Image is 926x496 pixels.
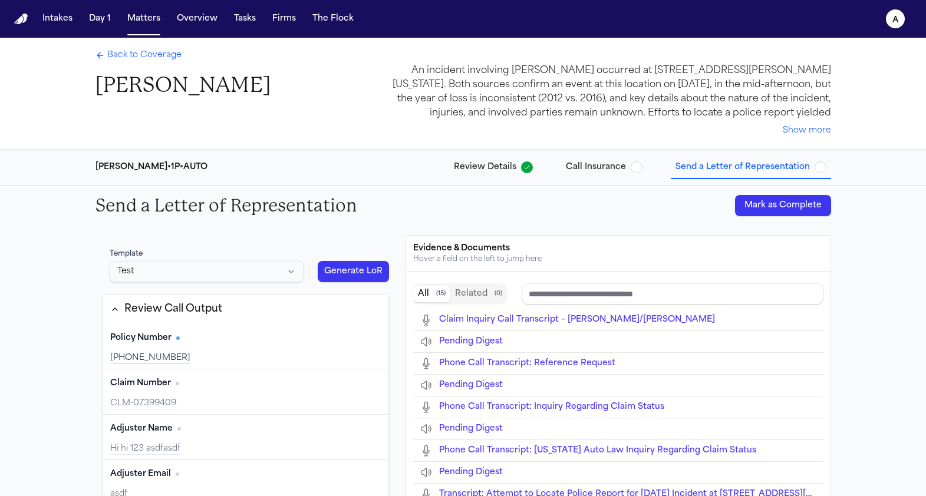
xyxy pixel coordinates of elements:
[14,14,28,25] img: Finch Logo
[439,337,503,346] span: Pending Digest
[439,445,756,457] button: Open Phone Call Transcript: Michigan Auto Law Inquiry Regarding Claim Status
[95,49,182,61] a: Back to Coverage
[450,286,507,302] button: Related documents
[439,467,503,478] button: Open Pending Digest
[439,402,664,411] span: Phone Call Transcript: Inquiry Regarding Claim Status
[436,290,446,298] span: ( 15 )
[123,8,165,29] button: Matters
[561,157,647,178] button: Call Insurance
[566,161,626,173] span: Call Insurance
[177,427,181,431] span: No citation
[38,8,77,29] button: Intakes
[413,243,823,254] div: Evidence & Documents
[439,381,503,389] span: Pending Digest
[124,302,222,317] div: Review Call Output
[110,443,382,455] div: Hi hi 123 asdfasdf
[103,295,389,324] button: Review Call Output
[110,352,382,364] div: [PHONE_NUMBER]
[439,315,715,324] span: Claim Inquiry Call Transcript – Dani Underwood/Jill Warner
[522,283,823,305] input: Search references
[378,64,831,120] div: An incident involving [PERSON_NAME] occurred at [STREET_ADDRESS][PERSON_NAME][US_STATE]. Both sou...
[229,8,261,29] button: Tasks
[735,195,831,216] button: Mark as Complete
[172,8,222,29] button: Overview
[110,249,304,259] div: Template
[14,14,28,25] a: Home
[675,161,810,173] span: Send a Letter of Representation
[308,8,358,29] button: The Flock
[103,324,389,369] div: Policy Number (required)
[110,468,171,480] span: Adjuster Email
[439,379,503,391] button: Open Pending Digest
[454,161,516,173] span: Review Details
[439,359,615,368] span: Phone Call Transcript: Reference Request
[495,290,502,298] span: ( 0 )
[103,415,389,460] div: Adjuster Name (required)
[110,261,304,282] button: Select LoR template
[95,161,207,173] div: [PERSON_NAME] • 1P • AUTO
[671,157,831,178] button: Send a Letter of Representation
[783,125,831,137] button: Show more
[176,382,179,385] span: No citation
[449,157,538,178] button: Review Details
[103,369,389,415] div: Claim Number (required)
[84,8,116,29] button: Day 1
[318,261,390,282] button: Generate LoR
[439,336,503,348] button: Open Pending Digest
[439,314,715,326] button: Open Claim Inquiry Call Transcript – Dani Underwood/Jill Warner
[439,446,756,455] span: Phone Call Transcript: Michigan Auto Law Inquiry Regarding Claim Status
[110,332,172,344] span: Policy Number
[439,424,503,433] span: Pending Digest
[110,378,171,389] span: Claim Number
[176,336,180,340] span: Has citation
[439,468,503,477] span: Pending Digest
[95,72,271,98] h1: [PERSON_NAME]
[110,398,382,409] div: CLM-07399409
[110,423,173,435] span: Adjuster Name
[439,358,615,369] button: Open Phone Call Transcript: Reference Request
[413,254,823,264] div: Hover a field on the left to jump here
[413,286,450,302] button: All documents
[268,8,301,29] button: Firms
[176,472,179,476] span: No citation
[892,16,899,24] text: a
[107,49,182,61] span: Back to Coverage
[95,195,357,216] h2: Send a Letter of Representation
[439,401,664,413] button: Open Phone Call Transcript: Inquiry Regarding Claim Status
[439,423,503,435] button: Open Pending Digest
